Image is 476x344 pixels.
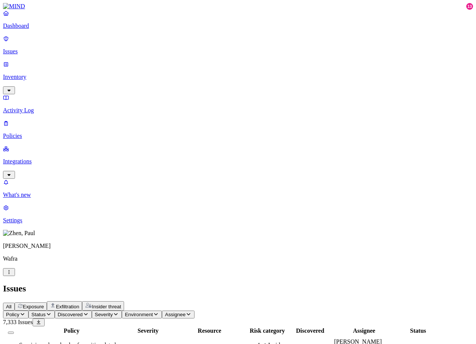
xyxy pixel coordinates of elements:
[466,3,473,10] div: 13
[3,255,473,262] p: Wafra
[3,74,473,80] p: Inventory
[58,312,83,317] span: Discovered
[6,304,12,309] span: All
[172,327,247,334] div: Resource
[6,312,19,317] span: Policy
[3,284,473,294] h2: Issues
[95,312,113,317] span: Severity
[3,217,473,224] p: Settings
[125,312,153,317] span: Environment
[287,327,332,334] div: Discovered
[3,319,33,325] span: 7,333 Issues
[395,327,440,334] div: Status
[3,133,473,139] p: Policies
[56,304,79,309] span: Exfiltration
[3,192,473,198] p: What's new
[3,3,25,10] img: MIND
[3,158,473,165] p: Integrations
[31,312,46,317] span: Status
[23,304,44,309] span: Exposure
[248,327,286,334] div: Risk category
[3,23,473,29] p: Dashboard
[3,48,473,55] p: Issues
[19,327,124,334] div: Policy
[92,304,121,309] span: Insider threat
[3,243,473,249] p: [PERSON_NAME]
[334,327,394,334] div: Assignee
[126,327,171,334] div: Severity
[3,230,35,237] img: Zhen, Paul
[3,107,473,114] p: Activity Log
[165,312,186,317] span: Assignee
[8,332,14,334] button: Select all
